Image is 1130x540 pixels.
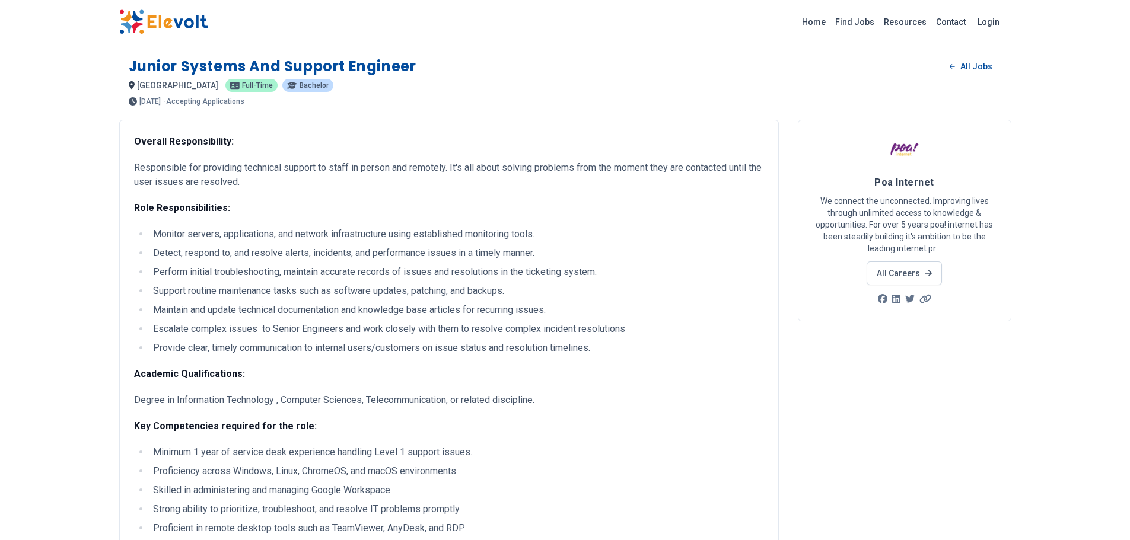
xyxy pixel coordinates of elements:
span: Full-time [242,82,273,89]
strong: Academic Qualifications: [134,368,245,379]
li: Strong ability to prioritize, troubleshoot, and resolve IT problems promptly. [149,502,764,516]
img: Poa Internet [890,135,919,164]
li: Monitor servers, applications, and network infrastructure using established monitoring tools. [149,227,764,241]
a: Find Jobs [830,12,879,31]
li: Perform initial troubleshooting, maintain accurate records of issues and resolutions in the ticke... [149,265,764,279]
span: Poa Internet [874,177,934,188]
li: Escalate complex issues to Senior Engineers and work closely with them to resolve complex inciden... [149,322,764,336]
a: Login [970,10,1007,34]
a: Contact [931,12,970,31]
a: Resources [879,12,931,31]
p: We connect the unconnected. Improving lives through unlimited access to knowledge & opportunities... [813,195,997,254]
p: Degree in Information Technology , Computer Sciences, Telecommunication, or related discipline. [134,393,764,407]
li: Proficiency across Windows, Linux, ChromeOS, and macOS environments. [149,464,764,478]
span: [GEOGRAPHIC_DATA] [137,81,218,90]
h1: Junior Systems and Support Engineer [129,57,416,76]
li: Maintain and update technical documentation and knowledge base articles for recurring issues. [149,303,764,317]
li: Skilled in administering and managing Google Workspace. [149,483,764,497]
strong: Overall Responsibility: [134,136,234,147]
span: [DATE] [139,98,161,105]
strong: Role Responsibilities: [134,202,230,213]
li: Provide clear, timely communication to internal users/customers on issue status and resolution ti... [149,341,764,355]
li: Detect, respond to, and resolve alerts, incidents, and performance issues in a timely manner. [149,246,764,260]
p: Responsible for providing technical support to staff in person and remotely. It's all about solvi... [134,161,764,189]
li: Proficient in remote desktop tools such as TeamViewer, AnyDesk, and RDP. [149,521,764,535]
img: Elevolt [119,9,208,34]
a: All Careers [867,261,942,285]
p: - Accepting Applications [163,98,244,105]
li: Minimum 1 year of service desk experience handling Level 1 support issues. [149,445,764,459]
li: Support routine maintenance tasks such as software updates, patching, and backups. [149,284,764,298]
strong: Key Competencies required for the role: [134,420,317,432]
a: All Jobs [940,57,1001,75]
span: Bachelor [300,82,329,89]
a: Home [797,12,830,31]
